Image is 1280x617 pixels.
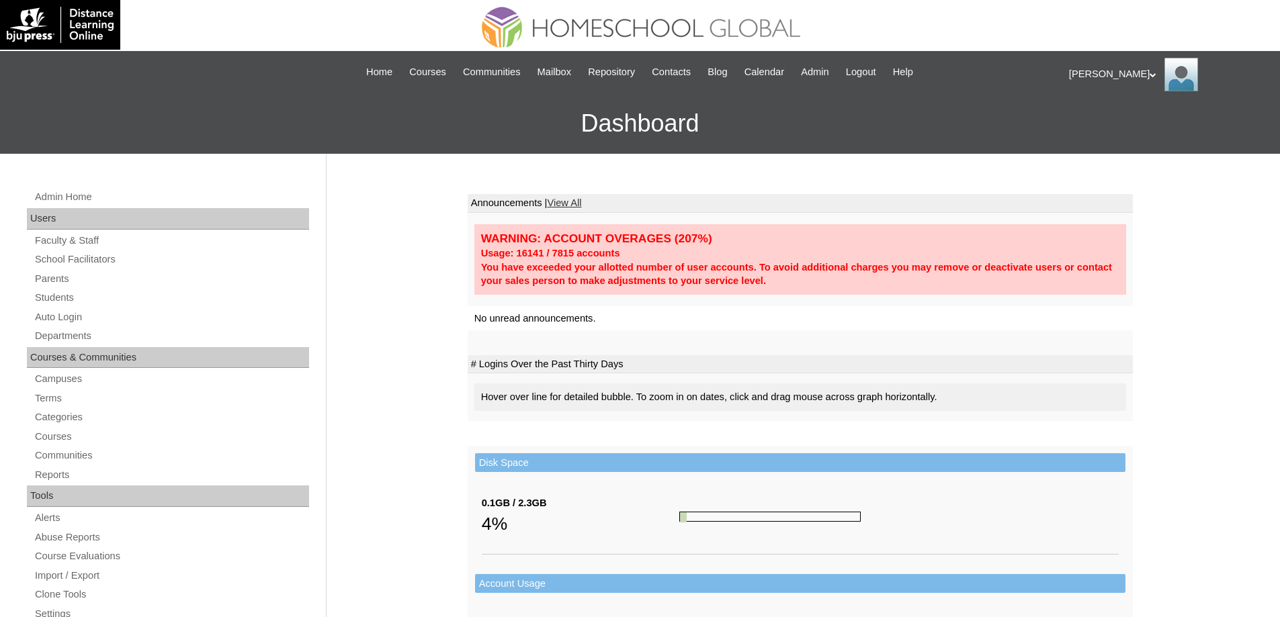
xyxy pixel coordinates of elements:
[801,64,829,80] span: Admin
[34,529,309,546] a: Abuse Reports
[34,409,309,426] a: Categories
[1164,58,1198,91] img: Ariane Ebuen
[34,467,309,483] a: Reports
[482,510,679,537] div: 4%
[538,64,572,80] span: Mailbox
[463,64,521,80] span: Communities
[893,64,913,80] span: Help
[475,453,1125,473] td: Disk Space
[645,64,697,80] a: Contacts
[481,248,620,258] strong: Usage: 16141 / 7815 accounts
[409,64,446,80] span: Courses
[886,64,920,80] a: Help
[34,189,309,205] a: Admin Home
[481,260,1119,288] div: You have exceeded your allotted number of user accounts. To avoid additional charges you may remo...
[34,390,309,407] a: Terms
[531,64,579,80] a: Mailbox
[474,383,1126,411] div: Hover over line for detailed bubble. To zoom in on dates, click and drag mouse across graph horiz...
[34,232,309,249] a: Faculty & Staff
[475,574,1125,594] td: Account Usage
[468,194,1133,213] td: Announcements |
[744,64,784,80] span: Calendar
[359,64,399,80] a: Home
[588,64,635,80] span: Repository
[7,93,1273,154] h3: Dashboard
[581,64,642,80] a: Repository
[402,64,453,80] a: Courses
[456,64,527,80] a: Communities
[708,64,727,80] span: Blog
[27,485,309,507] div: Tools
[794,64,836,80] a: Admin
[34,289,309,306] a: Students
[34,548,309,565] a: Course Evaluations
[7,7,114,43] img: logo-white.png
[34,371,309,387] a: Campuses
[846,64,876,80] span: Logout
[701,64,734,80] a: Blog
[468,355,1133,374] td: # Logins Over the Past Thirty Days
[839,64,883,80] a: Logout
[34,251,309,268] a: School Facilitators
[34,328,309,344] a: Departments
[652,64,691,80] span: Contacts
[468,306,1133,331] td: No unread announcements.
[34,309,309,326] a: Auto Login
[1069,58,1267,91] div: [PERSON_NAME]
[34,510,309,526] a: Alerts
[547,197,581,208] a: View All
[27,208,309,230] div: Users
[34,428,309,445] a: Courses
[482,496,679,510] div: 0.1GB / 2.3GB
[738,64,791,80] a: Calendar
[34,271,309,287] a: Parents
[366,64,392,80] span: Home
[481,231,1119,246] div: WARNING: ACCOUNT OVERAGES (207%)
[34,447,309,464] a: Communities
[34,567,309,584] a: Import / Export
[27,347,309,369] div: Courses & Communities
[34,586,309,603] a: Clone Tools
